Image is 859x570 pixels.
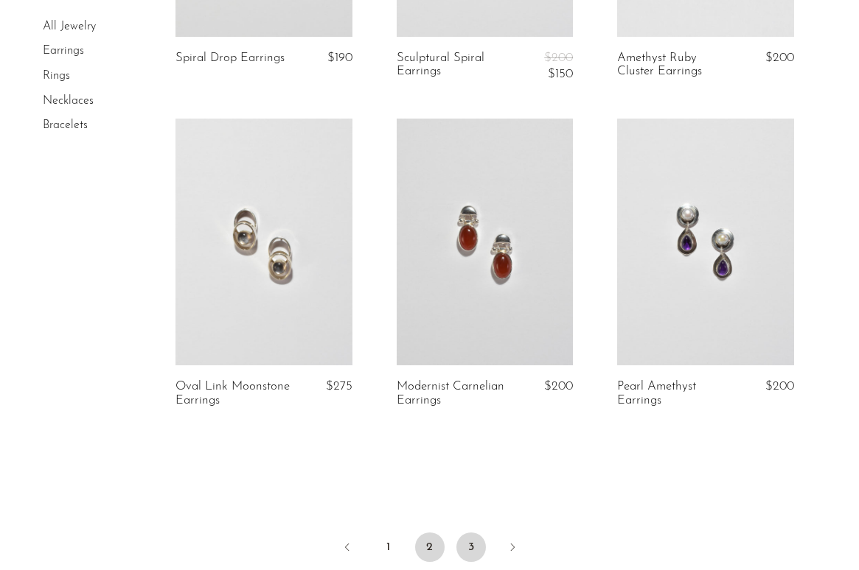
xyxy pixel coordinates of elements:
[548,68,573,80] span: $150
[43,70,70,82] a: Rings
[415,532,445,562] span: 2
[175,380,291,407] a: Oval Link Moonstone Earrings
[43,119,88,131] a: Bracelets
[327,52,352,64] span: $190
[43,21,96,32] a: All Jewelry
[765,380,794,393] span: $200
[498,532,527,565] a: Next
[544,52,573,64] span: $200
[397,380,512,407] a: Modernist Carnelian Earrings
[544,380,573,393] span: $200
[374,532,403,562] a: 1
[43,95,94,107] a: Necklaces
[326,380,352,393] span: $275
[333,532,362,565] a: Previous
[456,532,486,562] a: 3
[617,380,732,407] a: Pearl Amethyst Earrings
[43,46,84,57] a: Earrings
[765,52,794,64] span: $200
[617,52,732,79] a: Amethyst Ruby Cluster Earrings
[175,52,285,65] a: Spiral Drop Earrings
[397,52,512,82] a: Sculptural Spiral Earrings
